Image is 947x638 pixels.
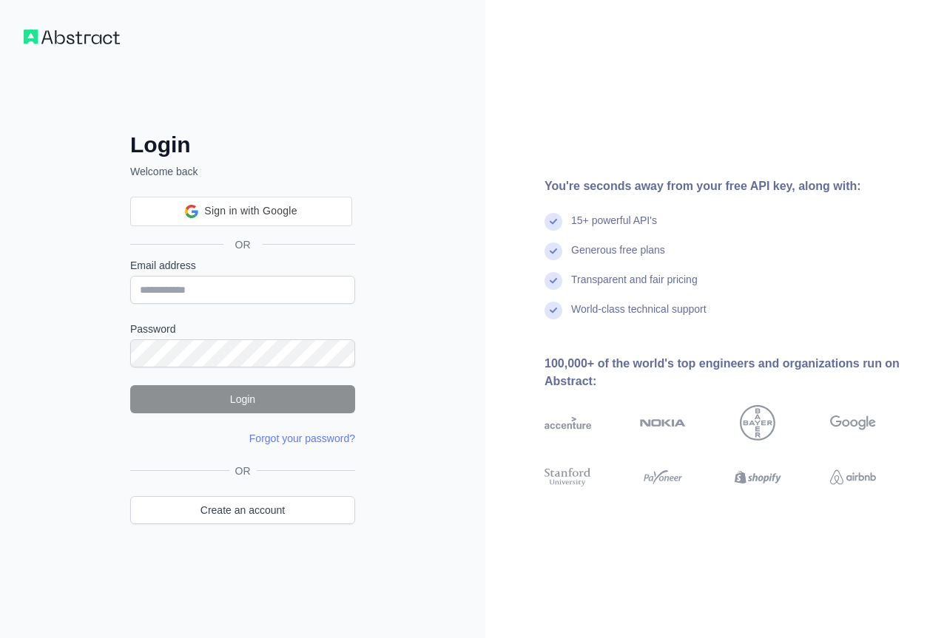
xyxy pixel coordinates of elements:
img: check mark [545,272,562,290]
label: Password [130,322,355,336]
span: OR [223,237,263,252]
div: 100,000+ of the world's top engineers and organizations run on Abstract: [545,355,923,390]
div: 15+ powerful API's [571,213,657,242]
h2: Login [130,132,355,158]
span: OR [229,464,257,478]
div: World-class technical support [571,302,707,331]
img: payoneer [640,466,687,489]
img: google [830,405,877,441]
img: check mark [545,213,562,231]
div: Transparent and fair pricing [571,272,698,302]
div: You're seconds away from your free API key, along with: [545,177,923,195]
a: Create an account [130,496,355,524]
img: bayer [740,405,775,441]
img: nokia [640,405,687,441]
img: stanford university [545,466,591,489]
div: Sign in with Google [130,197,352,226]
img: shopify [735,466,781,489]
button: Login [130,385,355,413]
span: Sign in with Google [204,203,297,219]
img: accenture [545,405,591,441]
label: Email address [130,258,355,273]
div: Generous free plans [571,242,665,272]
img: check mark [545,302,562,319]
img: Workflow [24,30,120,44]
p: Welcome back [130,164,355,179]
img: airbnb [830,466,877,489]
img: check mark [545,242,562,260]
a: Forgot your password? [249,432,355,444]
